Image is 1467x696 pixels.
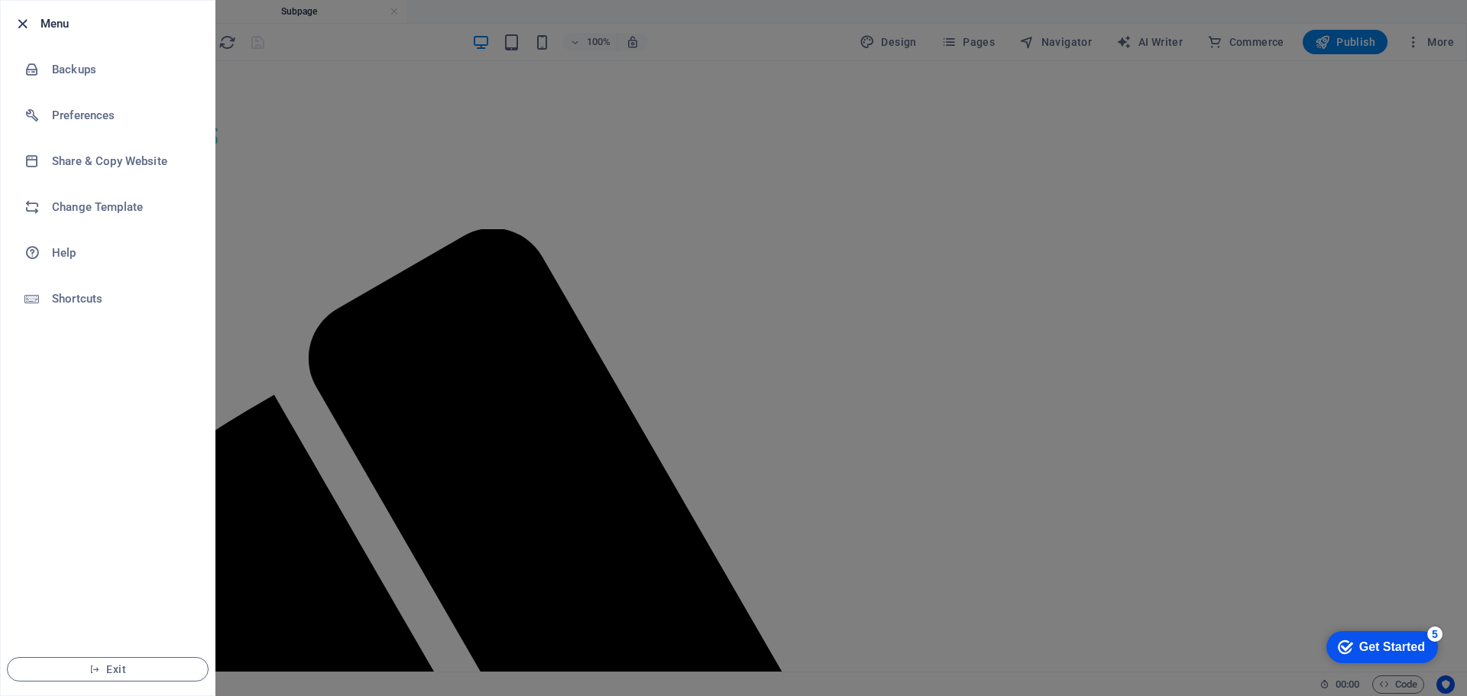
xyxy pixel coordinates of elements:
[40,15,202,33] h6: Menu
[52,198,193,216] h6: Change Template
[52,290,193,308] h6: Shortcuts
[7,657,209,681] button: Exit
[52,60,193,79] h6: Backups
[20,663,196,675] span: Exit
[1,230,215,276] a: Help
[52,152,193,170] h6: Share & Copy Website
[12,8,124,40] div: Get Started 5 items remaining, 0% complete
[52,244,193,262] h6: Help
[52,106,193,125] h6: Preferences
[45,17,111,31] div: Get Started
[113,3,128,18] div: 5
